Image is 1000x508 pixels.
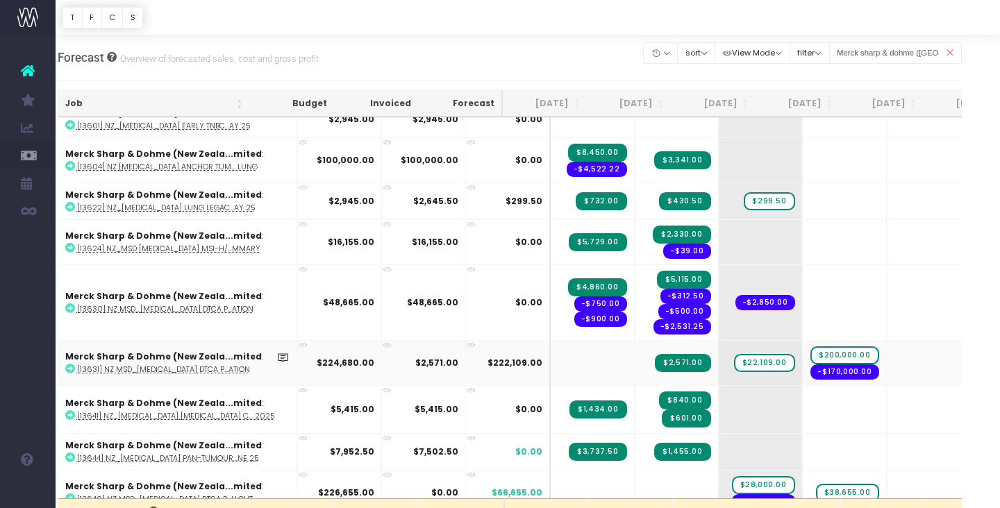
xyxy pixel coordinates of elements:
strong: Merck Sharp & Dohme (New Zeala...mited [65,397,262,409]
span: $299.50 [506,195,542,208]
span: $0.00 [515,154,542,167]
button: S [122,7,143,28]
strong: $7,952.50 [330,446,374,457]
span: Streamtime Invoice: INV-4996 – [13631] NZ MSD_KEYTRUDA DTCA Phase Two - Media Booking, Measuremen... [655,354,710,372]
span: Streamtime Invoice: INV-4988 – [13624] NZ_MSD KEYTRUDA MSI-H/dMMR CRC (KN-177) Clinical Trial Sum... [653,226,710,244]
strong: $16,155.00 [412,236,458,248]
span: Streamtime order: PO11761 – The Pond [653,319,711,335]
small: Overview of forecasted sales, cost and gross profit [117,51,319,65]
td: : [58,340,298,385]
th: Oct 25: activate to sort column ascending [840,90,924,117]
strong: $2,571.00 [415,357,458,369]
span: wayahead Sales Forecast Item [810,346,879,364]
span: Streamtime Invoice: INV-4927 – [13630] NZ MSD_KEYTRUDA DTCA Phase One - Strategy, Planning & Crea... [568,278,626,296]
span: $222,109.00 [487,357,542,369]
strong: $2,645.50 [413,195,458,207]
abbr: [13601] NZ_KEYTRUDA Early TNBC (XL HP) RR Ad May 25 [77,121,250,131]
button: filter [790,42,830,64]
span: wayahead Sales Forecast Item [732,476,795,494]
strong: Merck Sharp & Dohme (New Zeala...mited [65,148,262,160]
td: : [58,183,298,219]
td: : [58,385,298,433]
span: Streamtime expense: Media – No supplier [810,364,878,380]
span: Streamtime Invoice: INV-4994 – [13622] NZ_KEYTRUDA Lung Legacy (XL HP) RR Ad May 25 [659,192,710,210]
button: F [82,7,102,28]
button: T [62,7,83,28]
span: Streamtime Invoice: INV-4990 – [13641] NZ_KEYTRUDA Melanoma CTS x2 Funding Statement Update May-J... [662,409,710,427]
th: Forecast [418,90,503,117]
abbr: [13630] NZ MSD_KEYTRUDA DTCA Phase One - Strategy, Planning & Creative Ideation [77,304,253,314]
strong: $7,502.50 [413,446,458,457]
strong: $100,000.00 [401,154,458,166]
span: wayahead Sales Forecast Item [816,484,879,502]
th: Job: activate to sort column ascending [58,90,250,117]
abbr: [13646] NZ MSD_KEYTRUDA DTCA Phase Three - Creative Production & Rollout [77,494,253,505]
button: View Mode [715,42,790,64]
span: Streamtime Invoice: INV-4921 – [13622] NZ_KEYTRUDA Lung Legacy (XL HP) RR Ad May 25 [576,192,626,210]
span: Streamtime order: 11709 – Medidata Services Ltd [567,162,627,177]
span: Streamtime order: PO11765 – iStock [663,244,710,259]
span: Streamtime order: 11737 – Stay Curious Limited [574,312,627,327]
th: Aug 25: activate to sort column ascending [671,90,755,117]
span: Streamtime Invoice: INV-4987 – [13604] NZ KEYTRUDA Anchor Tumour Campaigns_Melanoma & Lung [654,151,710,169]
abbr: [13624] NZ_MSD KEYTRUDA MSI-H/dMMR CRC (KN-177) Clinical Trial Summary [77,244,260,254]
span: Streamtime Invoice: INV-4947 – [13644] NZ_KEYTRUDA Pan-Tumour Detail Aid Funding Statement Update... [569,443,626,461]
abbr: [13644] NZ_KEYTRUDA Pan-Tumour Detail Aid Funding Statement Update May/June 25 [77,453,258,464]
span: $0.00 [515,446,542,458]
span: wayahead Sales Forecast Item [744,192,794,210]
abbr: [13622] NZ_KEYTRUDA Lung Legacy (XL HP) RR Ad May 25 [77,203,255,213]
strong: $100,000.00 [317,154,374,166]
span: Forecast [58,51,104,65]
button: sort [677,42,715,64]
span: Streamtime Invoice: INV-4922 – [13624] NZ_MSD KEYTRUDA MSI-H/dMMR CRC (KN-177) Clinical Trial Sum... [569,233,626,251]
span: $0.00 [515,296,542,309]
strong: Merck Sharp & Dohme (New Zeala...mited [65,350,262,362]
strong: $226,655.00 [318,486,374,498]
strong: $2,945.00 [328,195,374,207]
strong: $2,945.00 [328,113,374,125]
span: Streamtime order: PO11669 – The Pond [574,296,627,312]
strong: $2,945.00 [412,113,458,125]
img: images/default_profile_image.png [17,480,38,501]
strong: $5,415.00 [415,403,458,415]
strong: $224,680.00 [317,357,374,369]
span: wayahead Sales Forecast Item [734,354,795,372]
td: : [58,137,298,183]
strong: $5,415.00 [331,403,374,415]
th: Jul 25: activate to sort column ascending [587,90,671,117]
span: Streamtime order: PO11776 – Stay Curious Limited [735,295,795,310]
span: Streamtime Invoice: INV-4991 – [13644] NZ_KEYTRUDA Pan-Tumour Detail Aid Funding Statement Update... [654,443,710,461]
strong: $16,155.00 [328,236,374,248]
strong: Merck Sharp & Dohme (New Zeala...mited [65,439,262,451]
td: : [58,101,298,137]
td: : [58,433,298,470]
input: Search... [829,42,962,64]
strong: Merck Sharp & Dohme (New Zeala...mited [65,480,262,492]
span: Streamtime order: 11744 – Melissa Turkington Creative [658,304,711,319]
strong: Merck Sharp & Dohme (New Zeala...mited [65,189,262,201]
th: Invoiced [334,90,418,117]
span: Streamtime Invoice: INV-4989 – [13641] NZ_KEYTRUDA Melanoma CTS x2 Funding Statement Update May-J... [659,391,710,409]
th: Budget [250,90,334,117]
span: $0.00 [515,113,542,126]
span: $66,655.00 [492,486,542,499]
th: Sep 25: activate to sort column ascending [756,90,840,117]
strong: Merck Sharp & Dohme (New Zeala...mited [65,230,262,242]
strong: $48,665.00 [323,296,374,308]
strong: Merck Sharp & Dohme (New Zeala...mited [65,290,262,302]
span: Streamtime Invoice: INV-4946 – [13641] NZ_KEYTRUDA Melanoma CTS x2 Funding Statement Update May-J... [569,400,626,418]
span: $0.00 [515,403,542,416]
span: Streamtime Invoice: INV-4999 – [13630] NZ MSD_KEYTRUDA DTCA Phase One - Strategy, Planning & Crea... [657,271,710,289]
div: Vertical button group [62,7,143,28]
span: $0.00 [515,236,542,248]
span: Streamtime order: 11743 – blairwordprojects [660,289,711,304]
strong: Merck Sharp & Dohme (New Zeala...mited [65,107,262,119]
abbr: [13604] NZ KEYTRUDA Anchor Tumour Campaigns_Melanoma & Lung [77,162,258,172]
strong: $0.00 [431,486,458,498]
th: Jun 25: activate to sort column ascending [503,90,587,117]
span: Streamtime Invoice: INV-4920 – [13604] NZ KEYTRUDA Anchor Tumour Campaigns_Melanoma & Lung v2 [568,144,626,162]
button: C [101,7,124,28]
strong: $48,665.00 [407,296,458,308]
td: : [58,264,298,340]
td: : [58,219,298,264]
